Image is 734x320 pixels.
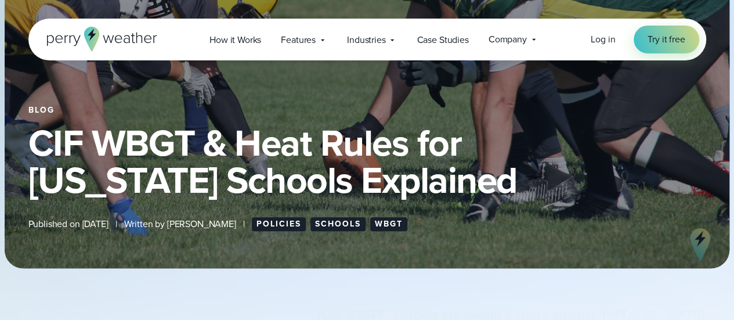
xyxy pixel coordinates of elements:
a: Policies [252,217,306,231]
a: Log in [591,33,615,46]
span: Written by [PERSON_NAME] [124,217,236,231]
a: Case Studies [407,28,478,52]
span: How it Works [209,33,261,47]
span: | [115,217,117,231]
a: Schools [310,217,366,231]
span: Features [281,33,316,47]
h1: CIF WBGT & Heat Rules for [US_STATE] Schools Explained [28,124,706,199]
span: Case Studies [417,33,468,47]
div: Blog [28,106,706,115]
span: Try it free [648,33,685,46]
span: Published on [DATE] [28,217,109,231]
a: How it Works [200,28,271,52]
span: Company [489,33,527,46]
a: WBGT [370,217,407,231]
span: Industries [347,33,385,47]
a: Try it free [634,26,699,53]
span: | [243,217,245,231]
